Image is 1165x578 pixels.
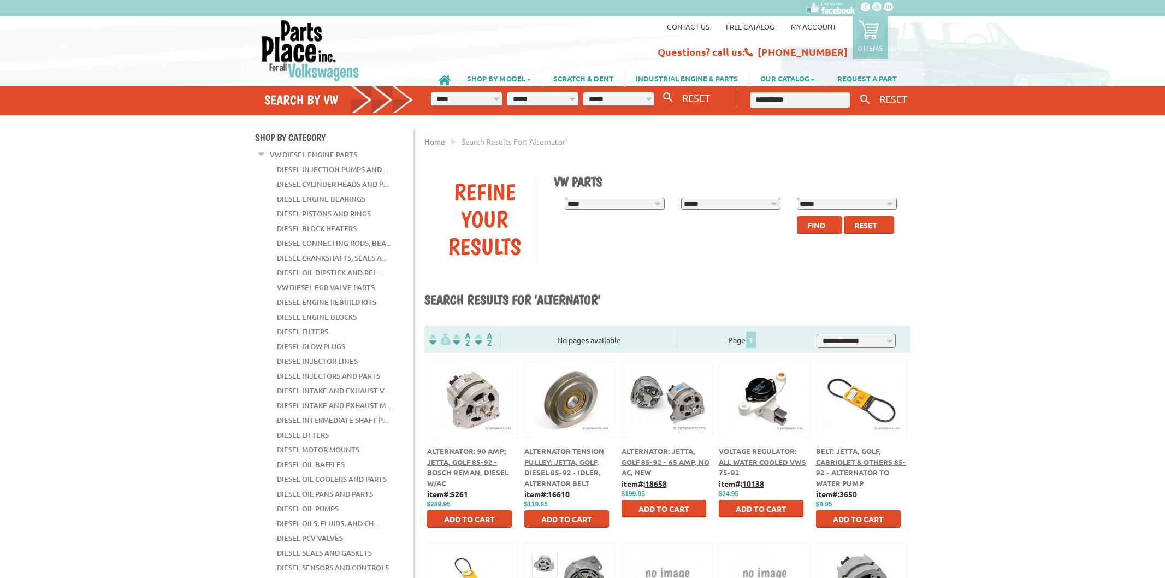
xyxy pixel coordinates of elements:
a: Alternator Tension Pulley: Jetta, Golf, Diesel 85-92 - Idler, Alternator Belt [524,446,604,488]
button: Add to Cart [524,510,609,528]
a: Alternator: 90 Amp; Jetta, Golf 85-92 - Bosch Reman, Diesel w/AC [427,446,508,488]
a: Diesel Lifters [277,428,329,442]
span: $9.95 [816,500,832,508]
a: Diesel Block Heaters [277,221,357,235]
p: 0 items [858,43,883,52]
h1: Search results for 'alternator' [424,292,910,309]
span: $24.95 [719,490,739,498]
button: Find [797,216,842,234]
a: Alternator: Jetta, Golf 85-92 - 65 Amp, No AC, New [622,446,709,477]
a: Diesel Sensors and Controls [277,561,389,575]
h4: Search by VW [264,92,414,108]
button: Add to Cart [816,510,901,528]
b: item#: [719,479,764,488]
span: RESET [682,92,710,103]
a: Diesel Intake and Exhaust M... [277,398,391,412]
a: Diesel Oils, Fluids, and Ch... [277,516,379,530]
span: 1 [746,332,756,348]
a: Diesel Oil Dipstick and Rel... [277,266,382,280]
span: $199.95 [622,490,645,498]
u: 3650 [839,489,857,499]
a: REQUEST A PART [826,69,908,87]
div: No pages available [501,334,677,346]
a: VW Diesel EGR Valve Parts [277,280,375,294]
a: Diesel Oil Pans and Parts [277,487,373,501]
span: Reset [854,220,877,230]
span: Search results for: 'alternator' [462,137,567,146]
button: Add to Cart [719,500,803,517]
span: Find [807,220,825,230]
span: $119.95 [524,500,548,508]
u: 5261 [451,489,468,499]
a: Diesel Engine Rebuild Kits [277,295,376,309]
button: Add to Cart [622,500,706,517]
button: Keyword Search [857,91,873,109]
a: Diesel Intake and Exhaust V... [277,384,389,398]
a: Diesel Oil Pumps [277,502,339,516]
div: Page [677,331,807,348]
u: 10138 [742,479,764,488]
button: Reset [844,216,894,234]
h1: VW Parts [554,174,902,190]
a: Diesel Oil Baffles [277,457,345,471]
a: Contact us [667,22,709,31]
a: Belt: Jetta, Golf, Cabriolet & Others 85-92 - Alternator to Water Pump [816,446,906,488]
a: Diesel PCV Valves [277,531,343,545]
img: Sort by Sales Rank [472,333,494,346]
img: filterpricelow.svg [429,333,451,346]
b: item#: [524,489,570,499]
a: Diesel Injector Lines [277,354,358,368]
a: Diesel Motor Mounts [277,443,359,457]
u: 18658 [645,479,667,488]
a: SHOP BY MODEL [456,69,542,87]
button: RESET [875,91,912,107]
a: VW Diesel Engine Parts [270,148,357,162]
span: $289.95 [427,500,451,508]
img: Sort by Headline [451,333,472,346]
a: Diesel Injection Pumps and ... [277,162,388,176]
a: Diesel Cylinder Heads and P... [277,177,388,191]
a: Diesel Seals and Gaskets [277,546,372,560]
a: Diesel Pistons and Rings [277,207,371,221]
a: Free Catalog [726,22,774,31]
a: Voltage Regulator: All Water Cooled VWs 75-92 [719,446,806,477]
a: Diesel Glow Plugs [277,339,345,353]
a: INDUSTRIAL ENGINE & PARTS [625,69,749,87]
a: Diesel Filters [277,325,328,339]
span: Add to Cart [541,514,592,524]
a: Diesel Injectors and Parts [277,369,380,383]
span: RESET [879,93,907,104]
u: 16610 [548,489,570,499]
a: SCRATCH & DENT [542,69,624,87]
a: Diesel Engine Blocks [277,310,357,324]
span: Add to Cart [833,514,884,524]
a: 0 items [853,16,888,59]
a: Diesel Intermediate Shaft P... [277,413,387,427]
span: Add to Cart [736,504,786,514]
button: Add to Cart [427,510,512,528]
a: Diesel Oil Coolers and Parts [277,472,387,486]
a: Diesel Connecting Rods, Bea... [277,236,391,250]
span: Add to Cart [638,504,689,514]
h4: Shop By Category [255,132,413,143]
div: Refine Your Results [433,178,537,260]
button: RESET [678,90,714,105]
span: Add to Cart [444,514,495,524]
a: Diesel Crankshafts, Seals a... [277,251,387,265]
a: OUR CATALOG [749,69,826,87]
a: Diesel Engine Bearings [277,192,365,206]
b: item#: [427,489,468,499]
b: item#: [816,489,857,499]
b: item#: [622,479,667,488]
a: My Account [791,22,836,31]
img: Parts Place Inc! [261,19,360,82]
button: Search By VW... [659,90,677,105]
a: Home [424,137,445,146]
